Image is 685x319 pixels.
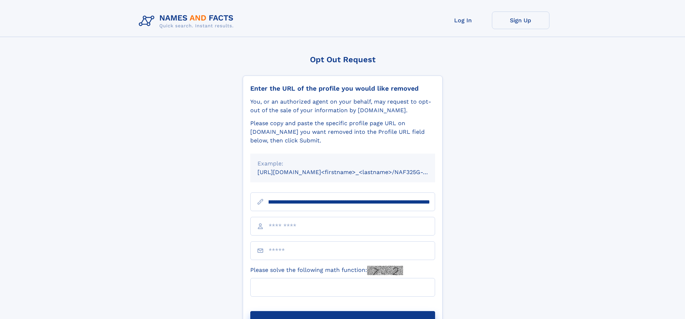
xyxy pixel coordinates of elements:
[250,97,435,115] div: You, or an authorized agent on your behalf, may request to opt-out of the sale of your informatio...
[243,55,443,64] div: Opt Out Request
[250,85,435,92] div: Enter the URL of the profile you would like removed
[250,119,435,145] div: Please copy and paste the specific profile page URL on [DOMAIN_NAME] you want removed into the Pr...
[257,159,428,168] div: Example:
[257,169,449,176] small: [URL][DOMAIN_NAME]<firstname>_<lastname>/NAF325G-xxxxxxxx
[136,12,239,31] img: Logo Names and Facts
[250,266,403,275] label: Please solve the following math function:
[434,12,492,29] a: Log In
[492,12,549,29] a: Sign Up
